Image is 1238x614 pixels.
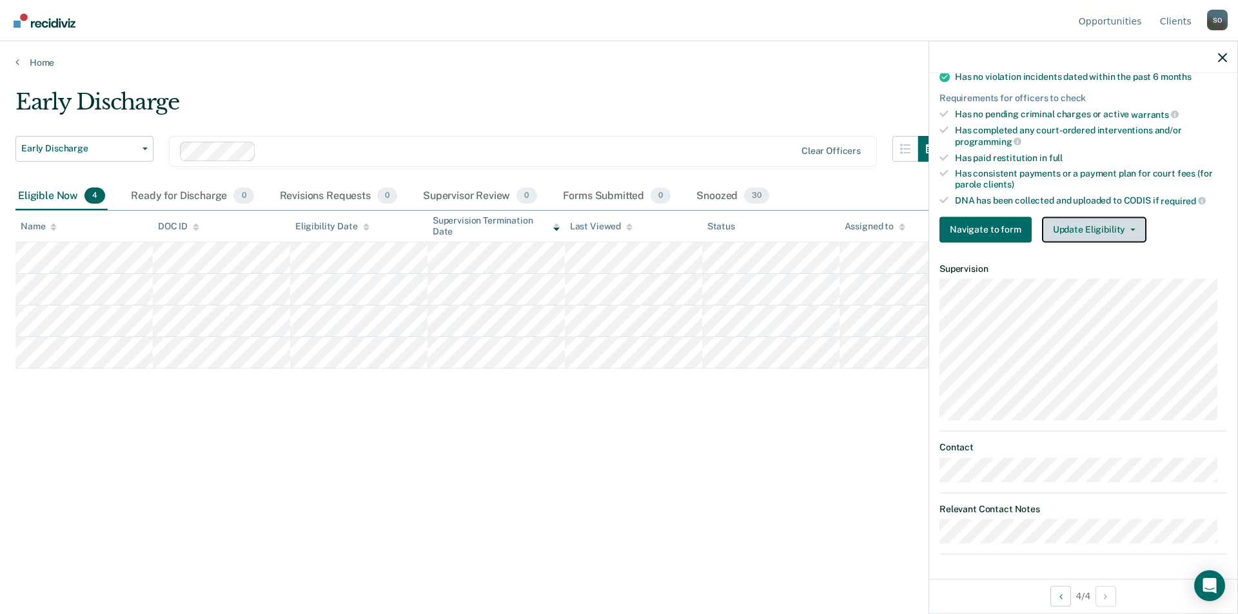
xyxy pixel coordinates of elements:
[929,579,1237,613] div: 4 / 4
[955,152,1227,163] div: Has paid restitution in
[955,168,1227,190] div: Has consistent payments or a payment plan for court fees (for parole
[955,195,1227,207] div: DNA has been collected and uploaded to CODIS if
[939,216,1037,242] a: Navigate to form link
[570,221,633,232] div: Last Viewed
[295,221,369,232] div: Eligibility Date
[433,215,560,237] div: Supervision Termination Date
[939,263,1227,274] dt: Supervision
[15,182,108,211] div: Eligible Now
[516,187,536,204] span: 0
[21,221,57,232] div: Name
[1131,109,1179,119] span: warrants
[420,182,540,211] div: Supervisor Review
[84,187,105,204] span: 4
[707,221,735,232] div: Status
[801,146,861,157] div: Clear officers
[744,187,769,204] span: 30
[845,221,905,232] div: Assigned to
[1096,586,1116,606] button: Next Opportunity
[1207,10,1228,30] div: S O
[277,182,400,211] div: Revisions Requests
[955,108,1227,120] div: Has no pending criminal charges or active
[560,182,674,211] div: Forms Submitted
[939,216,1032,242] button: Navigate to form
[1161,195,1206,206] span: required
[233,187,253,204] span: 0
[694,182,772,211] div: Snoozed
[955,71,1227,82] div: Has no violation incidents dated within the past 6
[1194,570,1225,601] div: Open Intercom Messenger
[939,503,1227,514] dt: Relevant Contact Notes
[1207,10,1228,30] button: Profile dropdown button
[1161,71,1192,81] span: months
[14,14,75,28] img: Recidiviz
[1049,152,1063,162] span: full
[955,136,1021,146] span: programming
[651,187,671,204] span: 0
[939,92,1227,103] div: Requirements for officers to check
[1042,216,1146,242] button: Update Eligibility
[158,221,199,232] div: DOC ID
[377,187,397,204] span: 0
[15,89,944,126] div: Early Discharge
[128,182,256,211] div: Ready for Discharge
[983,179,1014,189] span: clients)
[955,125,1227,147] div: Has completed any court-ordered interventions and/or
[939,442,1227,453] dt: Contact
[15,57,1223,68] a: Home
[1050,586,1071,606] button: Previous Opportunity
[21,143,137,154] span: Early Discharge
